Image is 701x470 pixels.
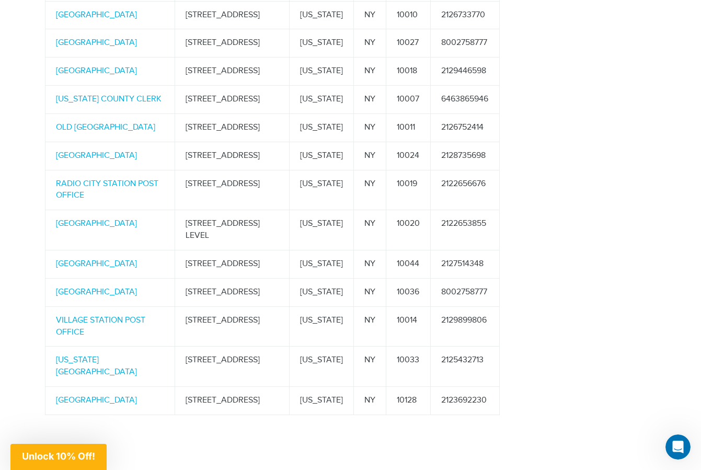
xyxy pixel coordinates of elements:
td: [US_STATE] [290,58,354,86]
td: [STREET_ADDRESS] [175,387,290,415]
td: [STREET_ADDRESS] LEVEL [175,210,290,250]
td: 2122656676 [431,170,499,210]
td: 2125432713 [431,347,499,387]
td: 10027 [386,29,431,58]
td: 2122653855 [431,210,499,250]
td: [US_STATE] [290,170,354,210]
iframe: Intercom live chat [665,434,691,460]
td: NY [354,306,386,347]
td: [US_STATE] [290,278,354,306]
td: NY [354,210,386,250]
td: NY [354,250,386,279]
td: 10007 [386,86,431,114]
td: [STREET_ADDRESS] [175,142,290,170]
td: [US_STATE] [290,86,354,114]
td: 2126733770 [431,1,499,29]
a: [GEOGRAPHIC_DATA] [56,151,137,161]
td: 2127514348 [431,250,499,279]
td: [US_STATE] [290,210,354,250]
td: 10024 [386,142,431,170]
td: 8002758777 [431,29,499,58]
td: 10128 [386,387,431,415]
td: [STREET_ADDRESS] [175,1,290,29]
td: 2129899806 [431,306,499,347]
a: [GEOGRAPHIC_DATA] [56,259,137,269]
td: 10011 [386,113,431,142]
a: RADIO CITY STATION POST OFFICE [56,179,158,201]
td: [STREET_ADDRESS] [175,347,290,387]
td: [STREET_ADDRESS] [175,278,290,306]
td: [US_STATE] [290,387,354,415]
td: [US_STATE] [290,142,354,170]
td: [STREET_ADDRESS] [175,250,290,279]
td: 2123692230 [431,387,499,415]
td: [US_STATE] [290,306,354,347]
td: 10044 [386,250,431,279]
a: [GEOGRAPHIC_DATA] [56,66,137,76]
td: [US_STATE] [290,1,354,29]
td: [STREET_ADDRESS] [175,58,290,86]
a: [US_STATE][GEOGRAPHIC_DATA] [56,355,137,377]
td: 2128735698 [431,142,499,170]
td: NY [354,387,386,415]
td: NY [354,170,386,210]
td: [STREET_ADDRESS] [175,86,290,114]
td: 2129446598 [431,58,499,86]
td: 10010 [386,1,431,29]
a: [GEOGRAPHIC_DATA] [56,287,137,297]
td: [US_STATE] [290,347,354,387]
td: [STREET_ADDRESS] [175,113,290,142]
span: Unlock 10% Off! [22,451,95,462]
td: [US_STATE] [290,29,354,58]
a: [GEOGRAPHIC_DATA] [56,38,137,48]
td: [STREET_ADDRESS] [175,306,290,347]
a: VILLAGE STATION POST OFFICE [56,315,145,337]
a: [GEOGRAPHIC_DATA] [56,395,137,405]
td: NY [354,1,386,29]
td: NY [354,142,386,170]
td: 10036 [386,278,431,306]
a: [GEOGRAPHIC_DATA] [56,10,137,20]
td: 10033 [386,347,431,387]
td: NY [354,278,386,306]
td: 10014 [386,306,431,347]
a: [GEOGRAPHIC_DATA] [56,219,137,228]
td: 6463865946 [431,86,499,114]
div: Unlock 10% Off! [10,444,107,470]
td: NY [354,86,386,114]
td: 10018 [386,58,431,86]
td: 2126752414 [431,113,499,142]
td: NY [354,113,386,142]
td: [US_STATE] [290,250,354,279]
td: [STREET_ADDRESS] [175,170,290,210]
td: [US_STATE] [290,113,354,142]
td: NY [354,58,386,86]
a: OLD [GEOGRAPHIC_DATA] [56,122,155,132]
a: [US_STATE] COUNTY CLERK [56,94,162,104]
td: 10019 [386,170,431,210]
td: 10020 [386,210,431,250]
td: NY [354,29,386,58]
td: 8002758777 [431,278,499,306]
td: [STREET_ADDRESS] [175,29,290,58]
td: NY [354,347,386,387]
